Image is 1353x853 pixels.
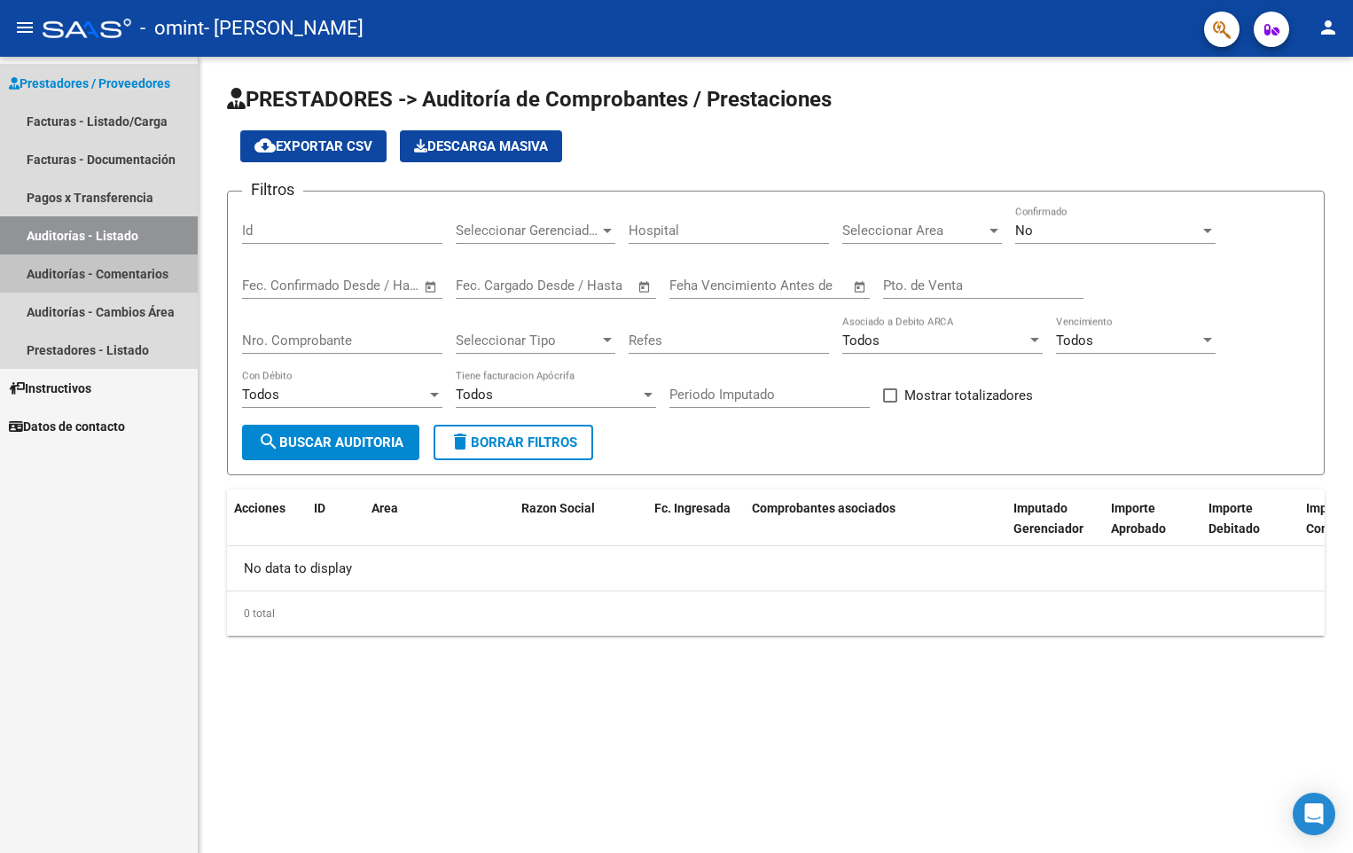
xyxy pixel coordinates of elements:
span: Area [371,501,398,515]
datatable-header-cell: Importe Aprobado [1104,489,1201,567]
span: Todos [242,387,279,403]
button: Buscar Auditoria [242,425,419,460]
span: Importe Aprobado [1111,501,1166,536]
div: Open Intercom Messenger [1293,793,1335,835]
button: Borrar Filtros [434,425,593,460]
span: Imputado Gerenciador [1013,501,1083,536]
button: Open calendar [635,277,655,297]
span: Borrar Filtros [450,434,577,450]
span: Instructivos [9,379,91,398]
span: Comprobantes asociados [752,501,895,515]
button: Open calendar [421,277,442,297]
span: Exportar CSV [254,138,372,154]
h3: Filtros [242,177,303,202]
input: Start date [242,278,300,293]
span: Seleccionar Area [842,223,986,239]
span: No [1015,223,1033,239]
span: Importe Debitado [1208,501,1260,536]
button: Descarga Masiva [400,130,562,162]
span: Seleccionar Gerenciador [456,223,599,239]
span: Prestadores / Proveedores [9,74,170,93]
span: Todos [456,387,493,403]
mat-icon: cloud_download [254,135,276,156]
button: Open calendar [850,277,871,297]
datatable-header-cell: ID [307,489,364,567]
span: Descarga Masiva [414,138,548,154]
datatable-header-cell: Razon Social [514,489,647,567]
span: Buscar Auditoria [258,434,403,450]
button: Exportar CSV [240,130,387,162]
span: Acciones [234,501,285,515]
span: Mostrar totalizadores [904,385,1033,406]
app-download-masive: Descarga masiva de comprobantes (adjuntos) [400,130,562,162]
span: Seleccionar Tipo [456,333,599,348]
mat-icon: search [258,431,279,452]
mat-icon: menu [14,17,35,38]
input: End date [316,278,402,293]
span: ID [314,501,325,515]
span: Fc. Ingresada [654,501,731,515]
input: End date [529,278,615,293]
datatable-header-cell: Imputado Gerenciador [1006,489,1104,567]
datatable-header-cell: Importe Debitado [1201,489,1299,567]
span: Datos de contacto [9,417,125,436]
datatable-header-cell: Comprobantes asociados [745,489,1006,567]
mat-icon: person [1318,17,1339,38]
mat-icon: delete [450,431,471,452]
datatable-header-cell: Fc. Ingresada [647,489,745,567]
div: 0 total [227,591,1325,636]
span: Todos [842,333,880,348]
span: PRESTADORES -> Auditoría de Comprobantes / Prestaciones [227,87,832,112]
span: - [PERSON_NAME] [204,9,364,48]
div: No data to display [227,546,1325,591]
input: Start date [456,278,513,293]
datatable-header-cell: Area [364,489,489,567]
span: - omint [140,9,204,48]
datatable-header-cell: Acciones [227,489,307,567]
span: Razon Social [521,501,595,515]
span: Todos [1056,333,1093,348]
